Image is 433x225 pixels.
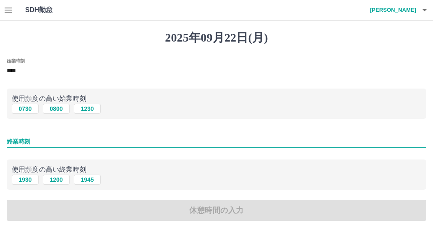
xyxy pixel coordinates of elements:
button: 0730 [12,104,39,114]
button: 1230 [74,104,101,114]
button: 0800 [43,104,70,114]
h1: 2025年09月22日(月) [7,31,426,45]
p: 使用頻度の高い始業時刻 [12,94,421,104]
p: 使用頻度の高い終業時刻 [12,165,421,175]
button: 1930 [12,175,39,185]
label: 始業時刻 [7,58,24,64]
button: 1200 [43,175,70,185]
button: 1945 [74,175,101,185]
